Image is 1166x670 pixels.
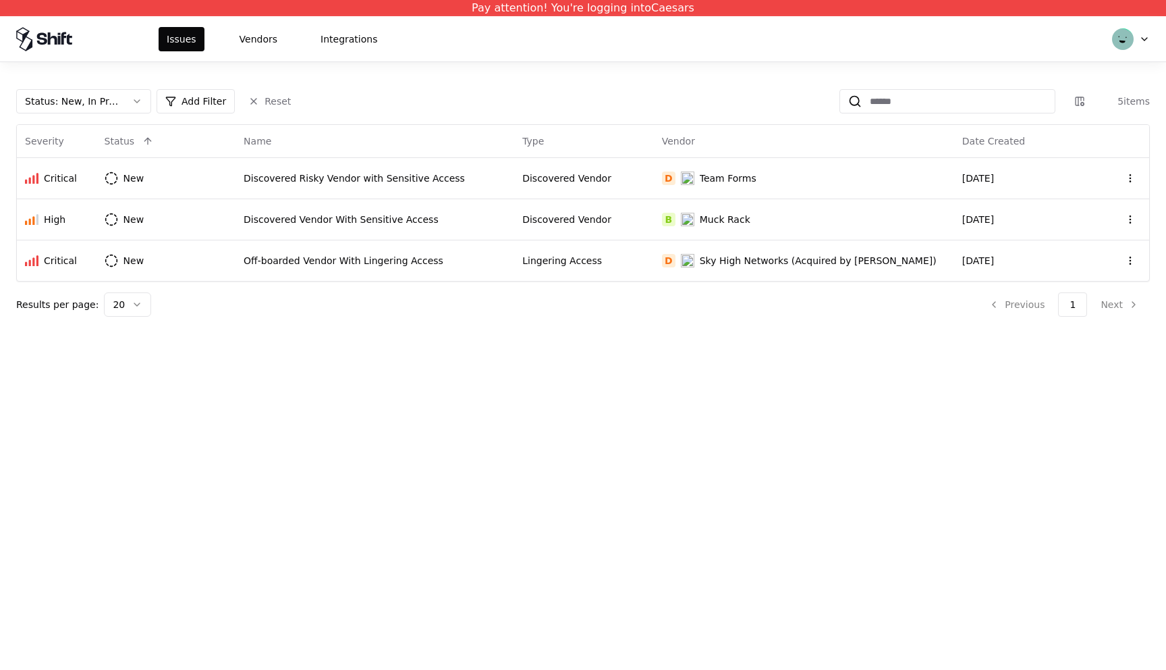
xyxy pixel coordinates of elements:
button: Add Filter [157,89,235,113]
div: Discovered Vendor [522,172,646,185]
div: [DATE] [962,172,1086,185]
div: New [123,254,144,267]
div: Discovered Vendor With Sensitive Access [244,213,506,226]
div: New [123,172,144,185]
div: Off-boarded Vendor With Lingering Access [244,254,506,267]
div: Sky High Networks (Acquired by [PERSON_NAME]) [700,254,937,267]
div: Muck Rack [700,213,750,226]
div: B [662,213,675,226]
button: New [105,166,169,190]
div: Type [522,134,544,148]
p: Results per page: [16,298,99,311]
div: Status : New, In Progress [25,95,121,108]
div: New [123,213,144,226]
div: Discovered Risky Vendor with Sensitive Access [244,172,506,185]
nav: pagination [978,292,1150,317]
div: D [662,254,675,267]
div: Discovered Vendor [522,213,646,226]
div: [DATE] [962,254,1086,267]
div: Team Forms [700,172,756,185]
img: Muck Rack [681,213,694,226]
button: Reset [240,89,299,113]
div: Critical [44,254,77,267]
button: Integrations [312,27,385,51]
button: Vendors [231,27,285,51]
div: Status [105,134,135,148]
div: Critical [44,172,77,185]
div: [DATE] [962,213,1086,226]
div: Date Created [962,134,1025,148]
div: Vendor [662,134,695,148]
button: 1 [1058,292,1087,317]
div: 5 items [1096,95,1150,108]
button: New [105,207,169,232]
div: Severity [25,134,64,148]
div: Lingering Access [522,254,646,267]
div: Name [244,134,271,148]
div: High [44,213,65,226]
img: Team Forms [681,172,694,185]
div: D [662,172,675,185]
button: Issues [159,27,204,51]
img: Sky High Networks (Acquired by McAfee) [681,254,694,267]
button: New [105,249,169,273]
